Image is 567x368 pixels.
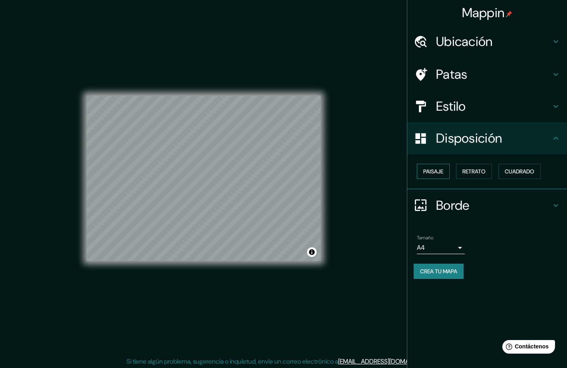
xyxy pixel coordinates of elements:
[436,98,466,115] font: Estilo
[87,95,321,261] canvas: Mapa
[407,189,567,221] div: Borde
[462,4,505,21] font: Mappin
[407,122,567,154] div: Disposición
[498,164,541,179] button: Cuadrado
[462,168,486,175] font: Retrato
[407,26,567,58] div: Ubicación
[423,168,443,175] font: Paisaje
[407,90,567,122] div: Estilo
[414,264,464,279] button: Crea tu mapa
[436,197,470,214] font: Borde
[417,243,425,252] font: A4
[417,235,433,241] font: Tamaño
[436,130,502,147] font: Disposición
[456,164,492,179] button: Retrato
[496,337,558,359] iframe: Lanzador de widgets de ayuda
[407,58,567,90] div: Patas
[307,247,317,257] button: Activar o desactivar atribución
[338,357,437,366] a: [EMAIL_ADDRESS][DOMAIN_NAME]
[436,66,468,83] font: Patas
[505,168,534,175] font: Cuadrado
[506,11,512,17] img: pin-icon.png
[127,357,338,366] font: Si tiene algún problema, sugerencia o inquietud, envíe un correo electrónico a
[420,268,457,275] font: Crea tu mapa
[417,241,465,254] div: A4
[417,164,450,179] button: Paisaje
[436,33,493,50] font: Ubicación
